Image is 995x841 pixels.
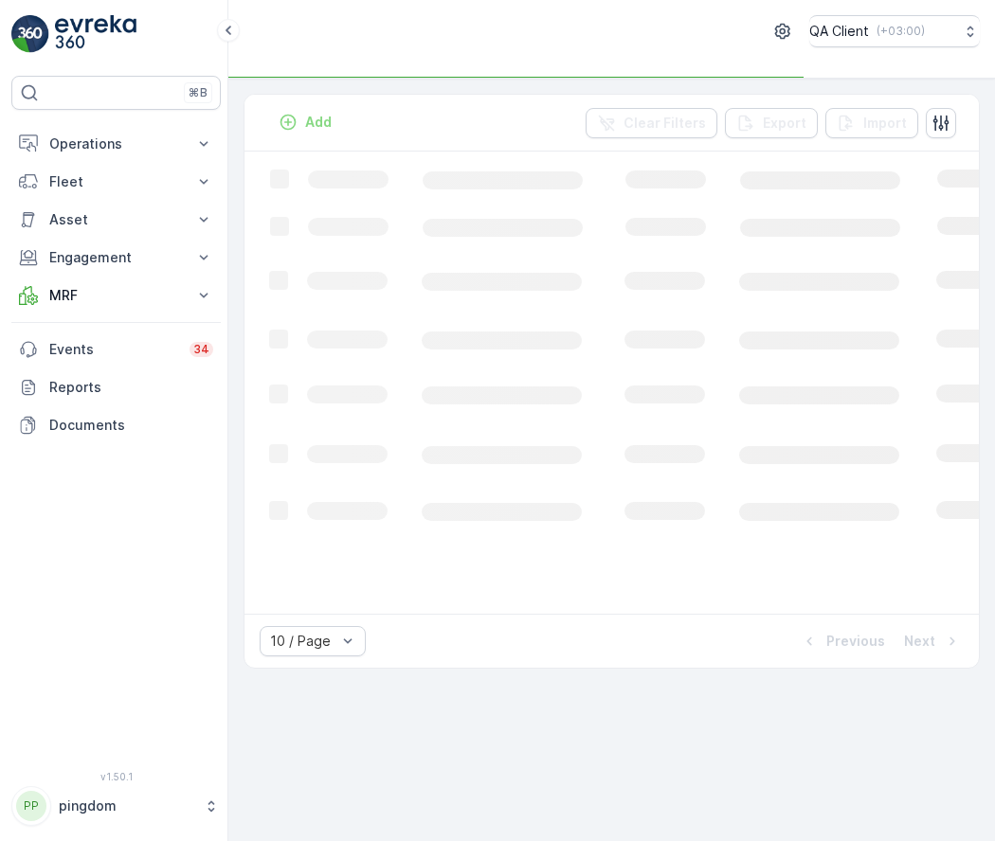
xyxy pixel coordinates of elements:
button: PPpingdom [11,786,221,826]
button: MRF [11,277,221,314]
button: QA Client(+03:00) [809,15,980,47]
p: Clear Filters [624,114,706,133]
button: Fleet [11,163,221,201]
img: logo_light-DOdMpM7g.png [55,15,136,53]
button: Asset [11,201,221,239]
p: 34 [193,342,209,357]
div: PP [16,791,46,821]
a: Documents [11,406,221,444]
p: QA Client [809,22,869,41]
img: logo [11,15,49,53]
p: Asset [49,210,183,229]
button: Engagement [11,239,221,277]
p: MRF [49,286,183,305]
span: v 1.50.1 [11,771,221,782]
p: Engagement [49,248,183,267]
p: pingdom [59,796,194,815]
p: Export [763,114,806,133]
p: Events [49,340,178,359]
button: Previous [798,630,887,653]
button: Next [902,630,964,653]
p: Import [863,114,907,133]
button: Add [271,111,339,134]
p: Documents [49,416,213,435]
p: Add [305,113,332,132]
p: Fleet [49,172,183,191]
button: Import [825,108,918,138]
p: Reports [49,378,213,397]
button: Clear Filters [586,108,717,138]
p: Previous [826,632,885,651]
p: ( +03:00 ) [877,24,925,39]
p: ⌘B [189,85,208,100]
button: Operations [11,125,221,163]
a: Reports [11,368,221,406]
p: Next [904,632,935,651]
p: Operations [49,134,183,153]
a: Events34 [11,331,221,368]
button: Export [725,108,818,138]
